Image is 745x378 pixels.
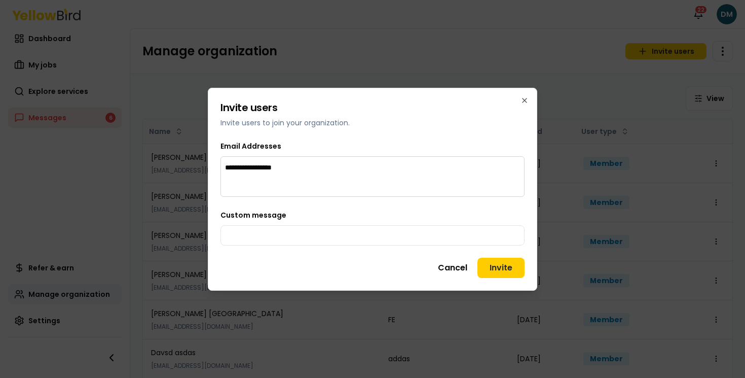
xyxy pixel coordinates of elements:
button: Invite [477,258,525,278]
input: Type an email and press enter [225,162,347,173]
button: Cancel [432,258,473,278]
h2: Invite users [220,100,525,115]
p: Invite users to join your organization. [220,118,525,128]
label: Email Addresses [220,141,281,151]
label: Custom message [220,210,286,220]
